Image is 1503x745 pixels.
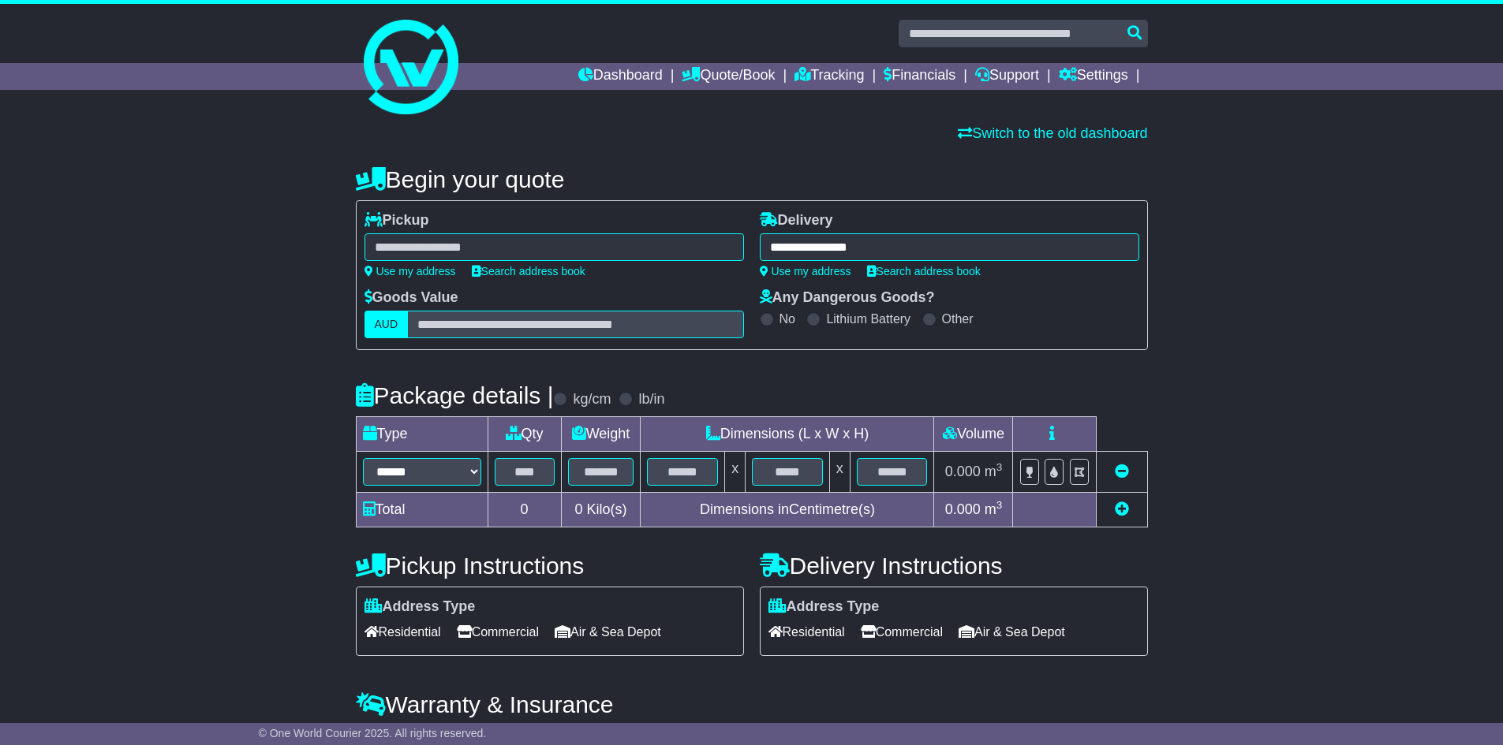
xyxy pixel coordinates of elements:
sup: 3 [996,461,1003,473]
a: Use my address [365,265,456,278]
span: 0.000 [945,501,981,517]
a: Search address book [867,265,981,278]
span: m [985,501,1003,517]
a: Use my address [760,265,851,278]
label: Delivery [760,212,833,229]
td: x [725,452,746,493]
h4: Pickup Instructions [356,553,744,579]
label: lb/in [638,391,664,408]
a: Remove this item [1115,464,1129,479]
a: Financials [884,63,955,90]
h4: Begin your quote [356,166,1148,192]
label: Goods Value [365,289,458,307]
span: Commercial [457,620,539,644]
sup: 3 [996,499,1003,511]
span: Air & Sea Depot [959,620,1065,644]
td: Volume [934,417,1013,452]
label: Other [942,311,974,326]
span: 0 [574,501,582,517]
a: Tracking [794,63,864,90]
span: © One World Courier 2025. All rights reserved. [259,727,487,739]
label: Lithium Battery [826,311,910,326]
label: Address Type [365,598,476,616]
a: Quote/Book [682,63,775,90]
span: Residential [768,620,845,644]
a: Dashboard [578,63,663,90]
td: 0 [488,493,561,527]
label: Any Dangerous Goods? [760,289,935,307]
td: Qty [488,417,561,452]
td: Dimensions (L x W x H) [641,417,934,452]
td: Total [356,493,488,527]
td: Weight [561,417,641,452]
a: Settings [1059,63,1128,90]
td: Type [356,417,488,452]
a: Support [975,63,1039,90]
h4: Package details | [356,382,554,408]
label: No [780,311,795,326]
a: Add new item [1115,501,1129,517]
span: m [985,464,1003,479]
a: Search address book [472,265,585,278]
label: Pickup [365,212,429,229]
td: Kilo(s) [561,493,641,527]
span: 0.000 [945,464,981,479]
label: Address Type [768,598,880,616]
span: Air & Sea Depot [555,620,661,644]
span: Commercial [861,620,943,644]
h4: Delivery Instructions [760,553,1148,579]
a: Switch to the old dashboard [958,125,1147,141]
label: kg/cm [573,391,611,408]
span: Residential [365,620,441,644]
td: x [829,452,850,493]
label: AUD [365,311,409,338]
h4: Warranty & Insurance [356,691,1148,717]
td: Dimensions in Centimetre(s) [641,493,934,527]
